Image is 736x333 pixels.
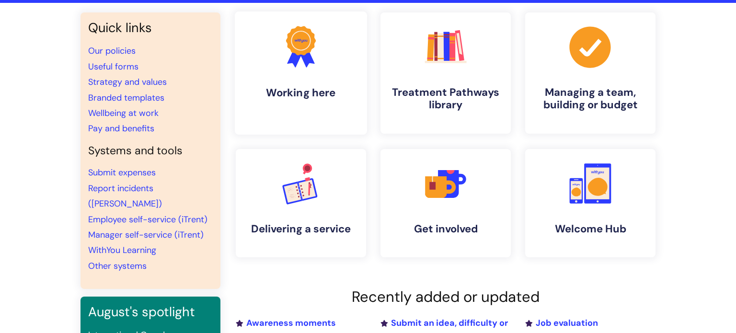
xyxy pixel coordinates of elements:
a: Pay and benefits [88,123,154,134]
h4: Treatment Pathways library [388,86,503,112]
a: Manager self-service (iTrent) [88,229,204,241]
a: Treatment Pathways library [380,12,511,134]
h4: Managing a team, building or budget [533,86,648,112]
h3: Quick links [88,20,213,35]
a: Welcome Hub [525,149,655,257]
h4: Delivering a service [243,223,358,235]
h3: August's spotlight [88,304,213,320]
a: Other systems [88,260,147,272]
h4: Systems and tools [88,144,213,158]
a: Useful forms [88,61,138,72]
a: Our policies [88,45,136,57]
h4: Working here [242,86,359,99]
a: Submit expenses [88,167,156,178]
a: Job evaluation [525,317,598,329]
a: Strategy and values [88,76,167,88]
a: Wellbeing at work [88,107,159,119]
h4: Welcome Hub [533,223,648,235]
a: Get involved [380,149,511,257]
h2: Recently added or updated [236,288,655,306]
a: Working here [235,11,367,135]
a: Report incidents ([PERSON_NAME]) [88,183,162,209]
a: Awareness moments [236,317,336,329]
a: Managing a team, building or budget [525,12,655,134]
a: WithYou Learning [88,244,156,256]
h4: Get involved [388,223,503,235]
a: Branded templates [88,92,164,103]
a: Employee self-service (iTrent) [88,214,207,225]
a: Delivering a service [236,149,366,257]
